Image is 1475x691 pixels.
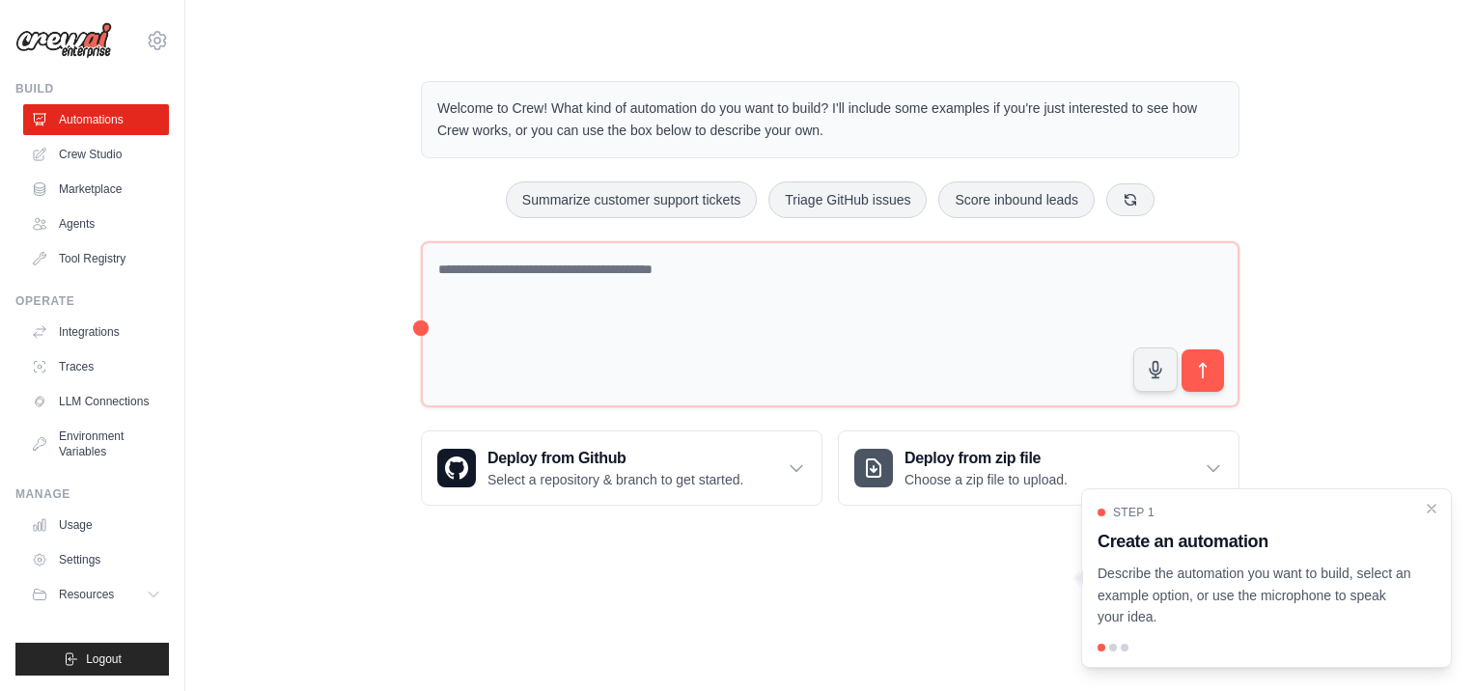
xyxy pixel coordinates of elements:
div: Build [15,81,169,97]
button: Summarize customer support tickets [506,181,757,218]
a: Tool Registry [23,243,169,274]
p: Choose a zip file to upload. [904,470,1068,489]
a: Traces [23,351,169,382]
button: Triage GitHub issues [768,181,927,218]
a: Integrations [23,317,169,347]
div: Operate [15,293,169,309]
a: Crew Studio [23,139,169,170]
button: Close walkthrough [1424,501,1439,516]
div: Manage [15,486,169,502]
h3: Deploy from Github [487,447,743,470]
a: Marketplace [23,174,169,205]
a: Agents [23,208,169,239]
h3: Deploy from zip file [904,447,1068,470]
p: Welcome to Crew! What kind of automation do you want to build? I'll include some examples if you'... [437,97,1223,142]
span: Step 1 [1113,505,1155,520]
h3: Create an automation [1098,528,1412,555]
button: Logout [15,643,169,676]
p: Describe the automation you want to build, select an example option, or use the microphone to spe... [1098,563,1412,628]
a: Automations [23,104,169,135]
button: Resources [23,579,169,610]
a: Usage [23,510,169,540]
button: Score inbound leads [938,181,1095,218]
a: Settings [23,544,169,575]
span: Resources [59,587,114,602]
a: LLM Connections [23,386,169,417]
a: Environment Variables [23,421,169,467]
span: Logout [86,651,122,667]
p: Select a repository & branch to get started. [487,470,743,489]
img: Logo [15,22,112,59]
